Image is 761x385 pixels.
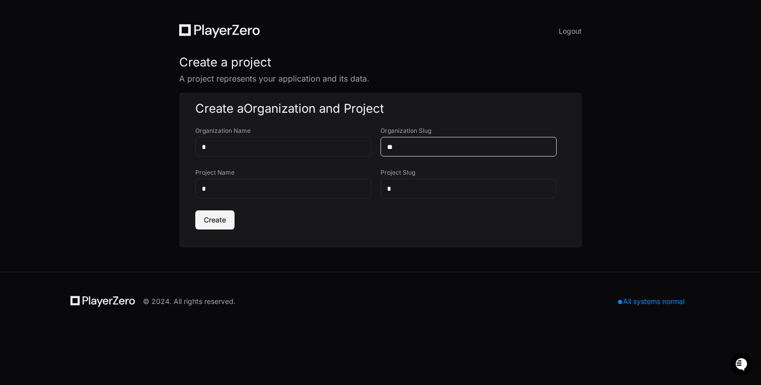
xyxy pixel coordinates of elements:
div: Start new chat [34,75,165,85]
button: Start new chat [171,78,183,90]
label: Project Name [195,169,380,177]
a: Powered byPylon [71,105,122,113]
div: Welcome [10,40,183,56]
span: Pylon [100,106,122,113]
label: Organization Name [195,127,380,135]
button: Logout [559,24,582,38]
h1: Create a [195,101,566,117]
p: A project represents your application and its data. [179,72,582,85]
iframe: Open customer support [729,352,756,379]
label: Organization Slug [380,127,566,135]
div: © 2024. All rights reserved. [143,296,236,306]
img: 1736555170064-99ba0984-63c1-480f-8ee9-699278ef63ed [10,75,28,93]
label: Project Slug [380,169,566,177]
button: Create [195,210,235,229]
span: Organization and Project [244,101,384,116]
div: All systems normal [612,294,691,309]
span: Create [204,215,226,225]
img: PlayerZero [10,10,30,30]
h1: Create a project [179,54,582,70]
div: We're offline, we'll be back soon [34,85,131,93]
